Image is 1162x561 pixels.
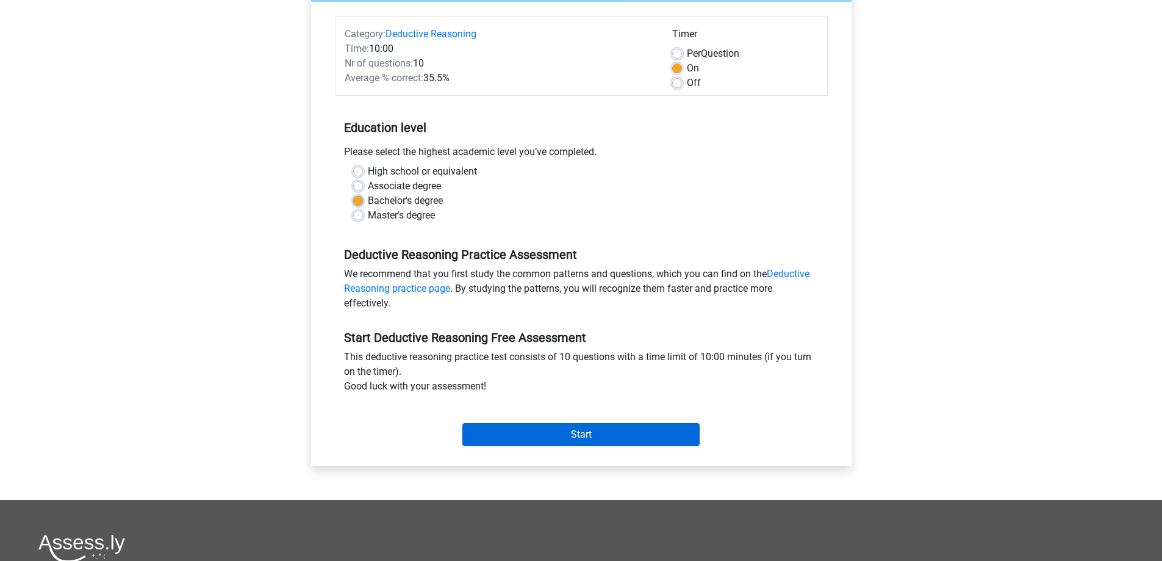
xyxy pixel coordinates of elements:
div: Please select the highest academic level you’ve completed. [335,145,828,164]
div: This deductive reasoning practice test consists of 10 questions with a time limit of 10:00 minute... [335,350,828,399]
span: Per [687,48,701,59]
span: Category: [345,28,386,40]
span: Average % correct: [345,72,423,84]
div: 10 [335,56,663,71]
label: High school or equivalent [368,164,477,179]
label: Master's degree [368,208,435,223]
h5: Education level [344,115,819,140]
label: Off [687,76,701,90]
h5: Start Deductive Reasoning Free Assessment [344,330,819,345]
div: 10:00 [335,42,663,56]
label: Question [687,46,739,61]
label: Associate degree [368,179,441,194]
label: Bachelor's degree [368,194,443,208]
div: We recommend that you first study the common patterns and questions, which you can find on the . ... [335,267,828,316]
span: Nr of questions: [345,57,413,69]
h5: Deductive Reasoning Practice Assessment [344,247,819,262]
a: Deductive Reasoning [386,28,476,40]
div: 35.5% [335,71,663,85]
span: Time: [345,43,369,54]
label: On [687,61,699,76]
div: Timer [672,27,818,46]
input: Start [462,423,700,446]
